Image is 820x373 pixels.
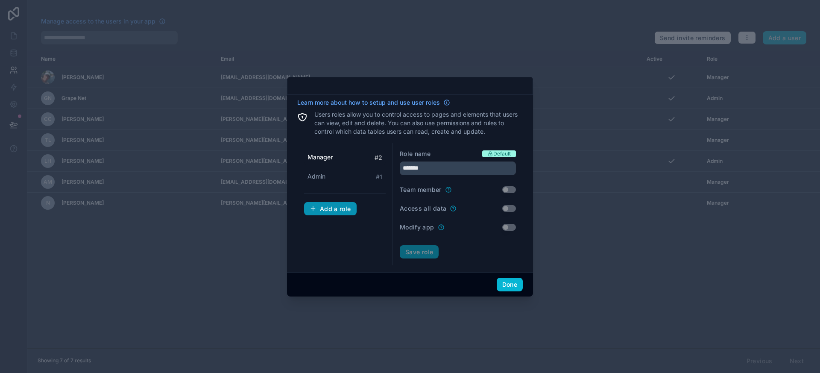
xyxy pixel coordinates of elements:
button: Add a role [304,202,357,216]
span: Default [493,150,511,157]
span: # 2 [375,153,382,162]
div: Add a role [310,205,351,213]
label: Access all data [400,204,446,213]
label: Role name [400,150,430,158]
label: Modify app [400,223,434,232]
button: Done [497,278,523,291]
span: Admin [307,172,325,181]
p: Users roles allow you to control access to pages and elements that users can view, edit and delet... [314,110,523,136]
span: Learn more about how to setup and use user roles [297,98,440,107]
label: Team member [400,185,442,194]
a: Learn more about how to setup and use user roles [297,98,450,107]
span: Manager [307,153,333,162]
span: # 1 [376,173,382,181]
